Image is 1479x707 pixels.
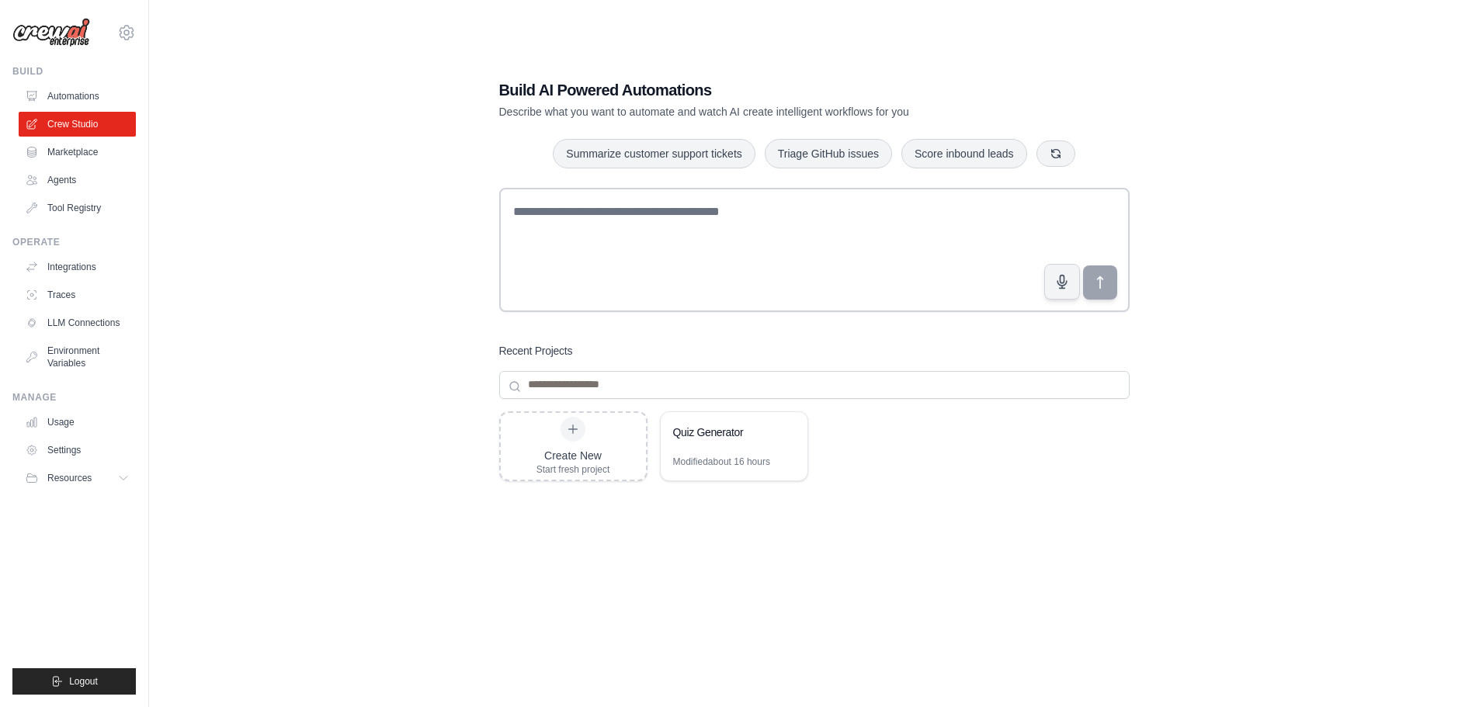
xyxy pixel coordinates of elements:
[536,463,610,476] div: Start fresh project
[19,255,136,279] a: Integrations
[19,466,136,490] button: Resources
[12,18,90,47] img: Logo
[536,448,610,463] div: Create New
[765,139,892,168] button: Triage GitHub issues
[19,282,136,307] a: Traces
[19,140,136,165] a: Marketplace
[553,139,755,168] button: Summarize customer support tickets
[19,168,136,192] a: Agents
[47,472,92,484] span: Resources
[19,84,136,109] a: Automations
[19,310,136,335] a: LLM Connections
[673,456,770,468] div: Modified about 16 hours
[19,338,136,376] a: Environment Variables
[901,139,1027,168] button: Score inbound leads
[12,668,136,695] button: Logout
[1036,140,1075,167] button: Get new suggestions
[499,343,573,359] h3: Recent Projects
[19,438,136,463] a: Settings
[19,196,136,220] a: Tool Registry
[673,425,779,440] div: Quiz Generator
[12,391,136,404] div: Manage
[69,675,98,688] span: Logout
[499,104,1021,120] p: Describe what you want to automate and watch AI create intelligent workflows for you
[19,410,136,435] a: Usage
[12,236,136,248] div: Operate
[19,112,136,137] a: Crew Studio
[12,65,136,78] div: Build
[499,79,1021,101] h1: Build AI Powered Automations
[1044,264,1080,300] button: Click to speak your automation idea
